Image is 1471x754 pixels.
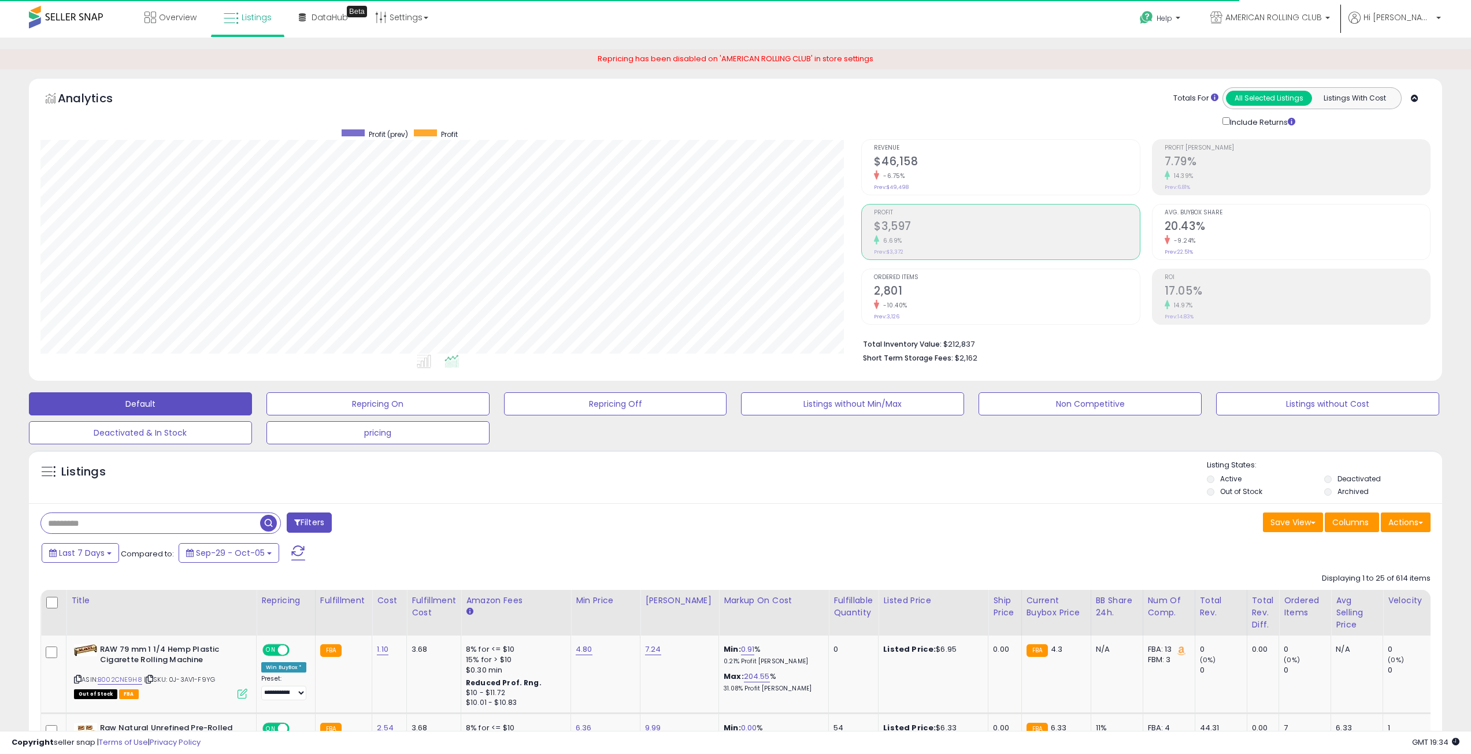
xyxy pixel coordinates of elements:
span: 4.3 [1051,644,1062,655]
small: (0%) [1388,655,1404,664]
div: 3.68 [412,723,452,733]
label: Archived [1337,486,1369,496]
th: The percentage added to the cost of goods (COGS) that forms the calculator for Min & Max prices. [719,590,829,636]
div: ASIN: [74,644,247,698]
span: ROI [1165,274,1430,281]
h2: 20.43% [1165,220,1430,235]
div: Fulfillable Quantity [833,595,873,619]
b: Reduced Prof. Rng. [466,678,542,688]
span: $2,162 [955,352,977,363]
b: Min: [724,722,741,733]
div: 44.31 [1200,723,1247,733]
div: FBM: 3 [1148,655,1186,665]
span: ON [264,723,278,733]
a: 204.55 [744,671,770,682]
small: 14.39% [1170,172,1194,180]
label: Active [1220,474,1242,484]
div: Cost [377,595,402,607]
small: Prev: 14.83% [1165,313,1194,320]
div: 11% [1096,723,1134,733]
span: Profit (prev) [369,129,408,139]
div: [PERSON_NAME] [645,595,714,607]
p: 31.08% Profit [PERSON_NAME] [724,685,820,693]
div: Repricing [261,595,310,607]
button: Last 7 Days [42,543,119,563]
div: 8% for <= $10 [466,644,562,655]
div: 0.00 [1252,644,1270,655]
span: ON [264,645,278,655]
div: Avg Selling Price [1336,595,1378,631]
div: $6.33 [883,723,979,733]
div: 0 [1388,644,1435,655]
div: Total Rev. [1200,595,1242,619]
div: 0 [1284,665,1331,675]
div: Min Price [576,595,635,607]
h2: $3,597 [874,220,1139,235]
span: Avg. Buybox Share [1165,210,1430,216]
b: Listed Price: [883,722,936,733]
span: | SKU: 0J-3AV1-F9YG [144,675,215,684]
div: N/A [1096,644,1134,655]
button: pricing [266,421,490,444]
button: Non Competitive [979,392,1202,415]
small: Prev: $49,498 [874,184,909,191]
b: Total Inventory Value: [863,339,942,349]
button: Save View [1263,512,1323,532]
span: DataHub [312,12,348,23]
label: Out of Stock [1220,486,1262,496]
span: Last 7 Days [59,547,105,559]
a: Hi [PERSON_NAME] [1348,12,1441,38]
h2: $46,158 [874,155,1139,170]
div: 0 [1200,665,1247,675]
div: 3.68 [412,644,452,655]
a: 4.80 [576,644,592,655]
div: Ordered Items [1284,595,1326,619]
span: Repricing has been disabled on 'AMERICAN ROLLING CLUB' in store settings [598,53,873,64]
a: 7.24 [645,644,661,655]
small: Amazon Fees. [466,607,473,617]
h5: Analytics [58,90,135,109]
p: 0.21% Profit [PERSON_NAME] [724,658,820,666]
span: Profit [441,129,458,139]
a: Privacy Policy [150,737,201,748]
span: Profit [874,210,1139,216]
span: 2025-10-13 19:34 GMT [1412,737,1459,748]
div: 0.00 [993,644,1012,655]
div: Include Returns [1214,115,1309,128]
div: 0.00 [993,723,1012,733]
button: Listings without Min/Max [741,392,964,415]
span: Overview [159,12,197,23]
div: $10.01 - $10.83 [466,698,562,708]
div: Amazon Fees [466,595,566,607]
div: Totals For [1173,93,1218,104]
div: Tooltip anchor [347,6,367,17]
div: $0.30 min [466,665,562,675]
button: Filters [287,512,332,533]
div: Ship Price [993,595,1016,619]
button: Sep-29 - Oct-05 [179,543,279,563]
div: seller snap | | [12,737,201,748]
div: $10 - $11.72 [466,688,562,698]
span: Ordered Items [874,274,1139,281]
h2: 7.79% [1165,155,1430,170]
span: 6.33 [1051,722,1067,733]
button: All Selected Listings [1226,91,1312,106]
small: (0%) [1200,655,1216,664]
div: Num of Comp. [1148,595,1190,619]
a: B002CNE9H8 [98,675,142,685]
div: FBA: 13 [1148,644,1186,655]
b: Max: [724,671,744,682]
small: -9.24% [1170,236,1196,245]
div: 0 [1284,644,1331,655]
div: % [724,723,820,744]
span: AMERICAN ROLLING CLUB [1225,12,1322,23]
div: 0 [1388,665,1435,675]
div: 15% for > $10 [466,655,562,665]
a: 2.54 [377,722,394,734]
a: 0.91 [741,644,755,655]
small: FBA [1027,644,1048,657]
img: 41LIYAftL9L._SL40_.jpg [74,644,97,656]
h2: 17.05% [1165,284,1430,300]
img: 51viaixfL8L._SL40_.jpg [74,723,97,737]
div: % [724,644,820,666]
